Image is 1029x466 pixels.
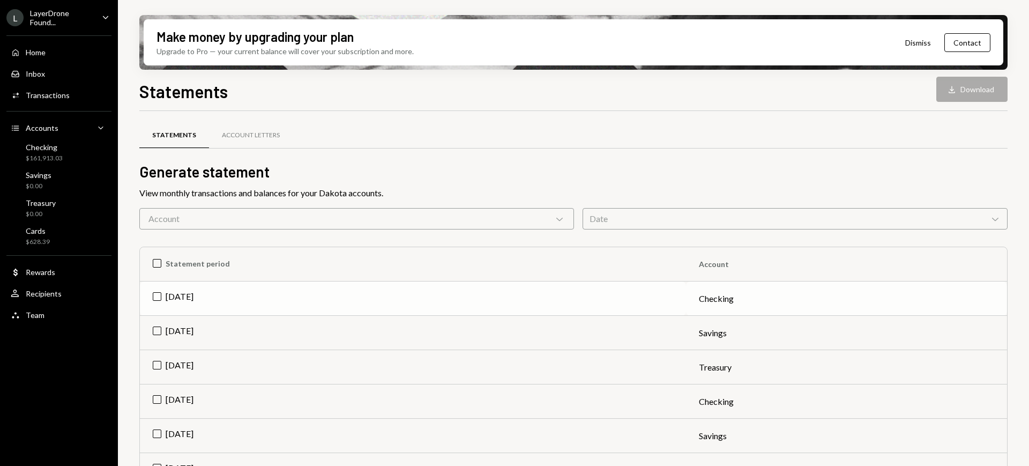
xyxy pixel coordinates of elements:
div: Savings [26,171,51,180]
a: Savings$0.00 [6,167,111,193]
a: Treasury$0.00 [6,195,111,221]
a: Accounts [6,118,111,137]
th: Account [686,247,1007,282]
div: Team [26,310,44,320]
div: Recipients [26,289,62,298]
button: Contact [944,33,990,52]
div: L [6,9,24,26]
td: Savings [686,316,1007,350]
div: Account Letters [222,131,280,140]
div: $0.00 [26,210,56,219]
div: Rewards [26,268,55,277]
a: Home [6,42,111,62]
td: Savings [686,419,1007,453]
div: Checking [26,143,63,152]
div: $0.00 [26,182,51,191]
div: Upgrade to Pro — your current balance will cover your subscription and more. [156,46,414,57]
h2: Generate statement [139,161,1008,182]
td: Treasury [686,350,1007,384]
a: Team [6,305,111,324]
div: Treasury [26,198,56,208]
div: Account [139,208,574,230]
div: Cards [26,226,50,235]
div: Accounts [26,123,58,132]
div: $161,913.03 [26,154,63,163]
div: Transactions [26,91,70,100]
div: Make money by upgrading your plan [156,28,354,46]
div: View monthly transactions and balances for your Dakota accounts. [139,187,1008,199]
h1: Statements [139,80,228,102]
div: LayerDrone Found... [30,9,93,27]
div: Home [26,48,46,57]
button: Dismiss [892,30,944,55]
a: Cards$628.39 [6,223,111,249]
div: Statements [152,131,196,140]
a: Inbox [6,64,111,83]
td: Checking [686,384,1007,419]
a: Rewards [6,262,111,282]
div: $628.39 [26,238,50,247]
a: Transactions [6,85,111,105]
a: Statements [139,122,209,149]
td: Checking [686,282,1007,316]
a: Checking$161,913.03 [6,139,111,165]
div: Date [583,208,1008,230]
div: Inbox [26,69,45,78]
a: Account Letters [209,122,293,149]
a: Recipients [6,284,111,303]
